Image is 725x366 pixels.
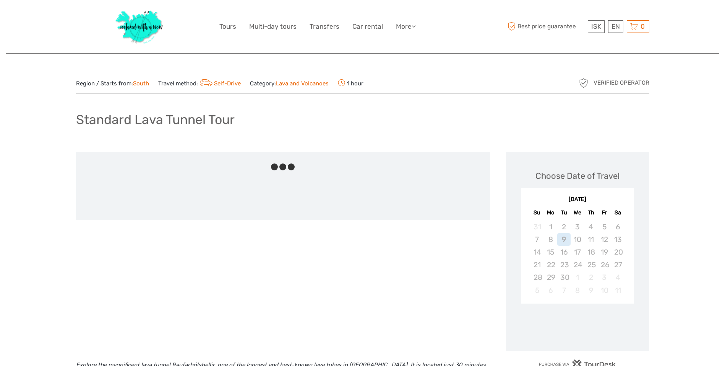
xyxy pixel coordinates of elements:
div: Not available Saturday, October 11th, 2025 [611,284,624,297]
span: Category: [250,80,329,88]
div: Not available Wednesday, October 1st, 2025 [571,271,584,284]
a: South [133,80,149,87]
div: Not available Wednesday, September 3rd, 2025 [571,221,584,233]
div: Not available Monday, September 22nd, 2025 [544,258,557,271]
a: Lava and Volcanoes [276,80,329,87]
div: Not available Tuesday, September 16th, 2025 [557,246,571,258]
a: Transfers [310,21,339,32]
div: Not available Saturday, September 6th, 2025 [611,221,624,233]
div: Not available Tuesday, September 30th, 2025 [557,271,571,284]
div: Not available Tuesday, September 9th, 2025 [557,233,571,246]
div: Not available Friday, September 12th, 2025 [598,233,611,246]
div: Su [530,208,544,218]
div: Not available Monday, September 8th, 2025 [544,233,557,246]
div: Not available Sunday, September 7th, 2025 [530,233,544,246]
span: ISK [591,23,601,30]
div: Not available Saturday, October 4th, 2025 [611,271,624,284]
a: Car rental [352,21,383,32]
a: Tours [219,21,236,32]
div: Not available Thursday, September 4th, 2025 [584,221,598,233]
img: verified_operator_grey_128.png [577,77,590,89]
div: Not available Friday, October 10th, 2025 [598,284,611,297]
div: month 2025-09 [524,221,631,297]
div: We [571,208,584,218]
div: Not available Friday, September 5th, 2025 [598,221,611,233]
div: Fr [598,208,611,218]
div: Loading... [575,324,580,328]
div: Not available Tuesday, September 23rd, 2025 [557,258,571,271]
div: Not available Wednesday, October 8th, 2025 [571,284,584,297]
div: Not available Sunday, August 31st, 2025 [530,221,544,233]
div: Not available Sunday, September 21st, 2025 [530,258,544,271]
span: Region / Starts from: [76,80,149,88]
div: Th [584,208,598,218]
div: Not available Monday, September 1st, 2025 [544,221,557,233]
a: Self-Drive [198,80,241,87]
div: [DATE] [521,196,634,204]
div: Not available Tuesday, September 2nd, 2025 [557,221,571,233]
div: Not available Thursday, October 2nd, 2025 [584,271,598,284]
div: Not available Saturday, September 20th, 2025 [611,246,624,258]
div: Not available Monday, October 6th, 2025 [544,284,557,297]
div: Mo [544,208,557,218]
div: Not available Friday, September 26th, 2025 [598,258,611,271]
div: Choose Date of Travel [535,170,620,182]
div: Sa [611,208,624,218]
div: Not available Monday, September 29th, 2025 [544,271,557,284]
div: Not available Sunday, October 5th, 2025 [530,284,544,297]
img: 1077-ca632067-b948-436b-9c7a-efe9894e108b_logo_big.jpg [112,6,167,47]
span: Travel method: [158,78,241,88]
div: EN [608,20,623,33]
div: Not available Sunday, September 28th, 2025 [530,271,544,284]
span: Best price guarantee [506,20,586,33]
div: Not available Thursday, September 18th, 2025 [584,246,598,258]
span: 1 hour [338,78,363,88]
a: Multi-day tours [249,21,297,32]
div: Not available Thursday, September 11th, 2025 [584,233,598,246]
div: Not available Wednesday, September 10th, 2025 [571,233,584,246]
span: Verified Operator [594,79,649,87]
div: Not available Friday, October 3rd, 2025 [598,271,611,284]
div: Not available Thursday, September 25th, 2025 [584,258,598,271]
span: 0 [639,23,646,30]
div: Not available Friday, September 19th, 2025 [598,246,611,258]
div: Tu [557,208,571,218]
div: Not available Tuesday, October 7th, 2025 [557,284,571,297]
div: Not available Sunday, September 14th, 2025 [530,246,544,258]
h1: Standard Lava Tunnel Tour [76,112,235,127]
a: More [396,21,416,32]
div: Not available Wednesday, September 17th, 2025 [571,246,584,258]
div: Not available Saturday, September 13th, 2025 [611,233,624,246]
div: Not available Wednesday, September 24th, 2025 [571,258,584,271]
div: Not available Thursday, October 9th, 2025 [584,284,598,297]
div: Not available Monday, September 15th, 2025 [544,246,557,258]
div: Not available Saturday, September 27th, 2025 [611,258,624,271]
